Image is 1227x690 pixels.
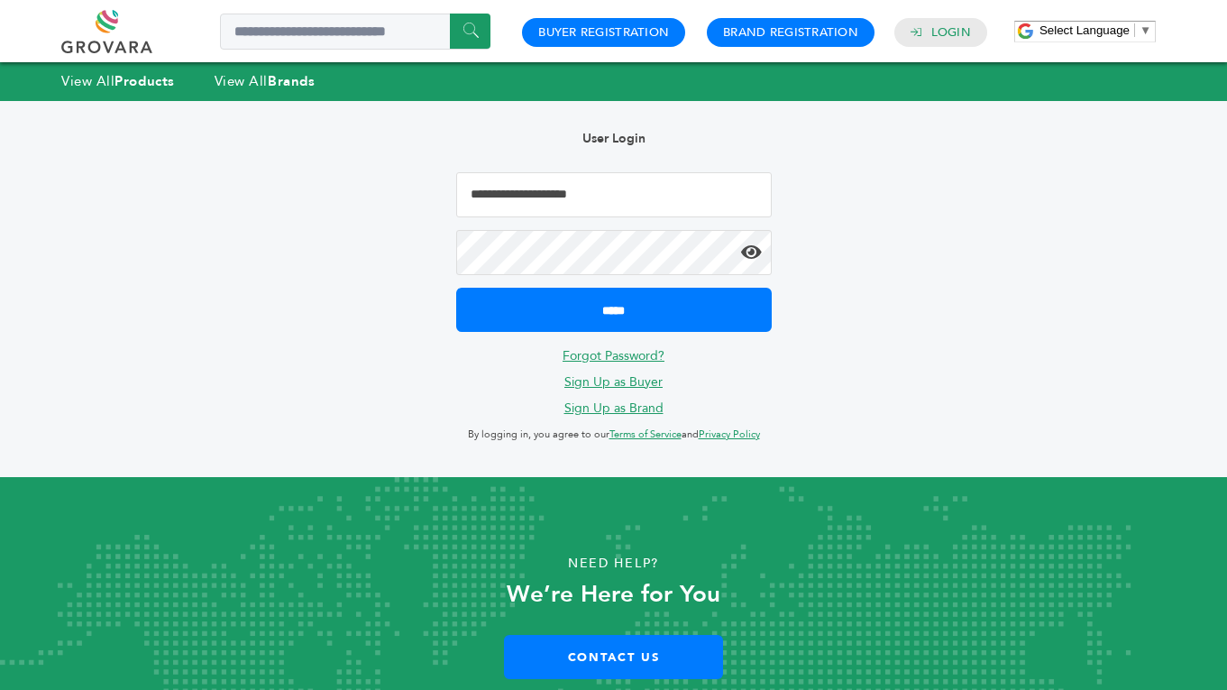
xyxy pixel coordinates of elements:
[1039,23,1130,37] span: Select Language
[564,373,663,391] a: Sign Up as Buyer
[61,72,175,90] a: View AllProducts
[609,428,682,441] a: Terms of Service
[563,347,664,364] a: Forgot Password?
[456,230,772,275] input: Password
[220,14,490,50] input: Search a product or brand...
[114,72,174,90] strong: Products
[456,172,772,217] input: Email Address
[61,550,1166,577] p: Need Help?
[268,72,315,90] strong: Brands
[1140,23,1151,37] span: ▼
[931,24,971,41] a: Login
[723,24,858,41] a: Brand Registration
[699,428,760,441] a: Privacy Policy
[1039,23,1151,37] a: Select Language​
[507,578,720,611] strong: We’re Here for You
[1134,23,1135,37] span: ​
[582,130,646,147] b: User Login
[456,424,772,446] p: By logging in, you agree to our and
[504,635,723,679] a: Contact Us
[215,72,316,90] a: View AllBrands
[564,400,664,417] a: Sign Up as Brand
[538,24,669,41] a: Buyer Registration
